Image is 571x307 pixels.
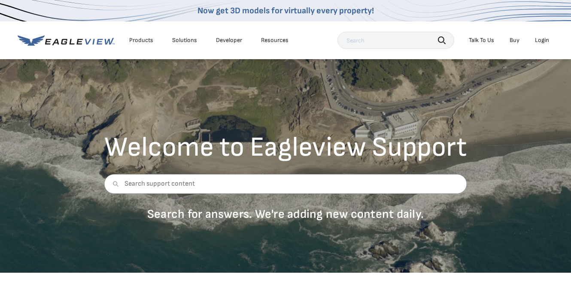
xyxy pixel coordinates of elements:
[535,36,549,44] div: Login
[129,36,153,44] div: Products
[104,134,467,161] h2: Welcome to Eagleview Support
[172,36,197,44] div: Solutions
[261,36,289,44] div: Resources
[337,32,454,49] input: Search
[197,6,374,16] a: Now get 3D models for virtually every property!
[510,36,519,44] a: Buy
[104,174,467,194] input: Search support content
[104,207,467,222] p: Search for answers. We're adding new content daily.
[216,36,242,44] a: Developer
[469,36,494,44] div: Talk To Us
